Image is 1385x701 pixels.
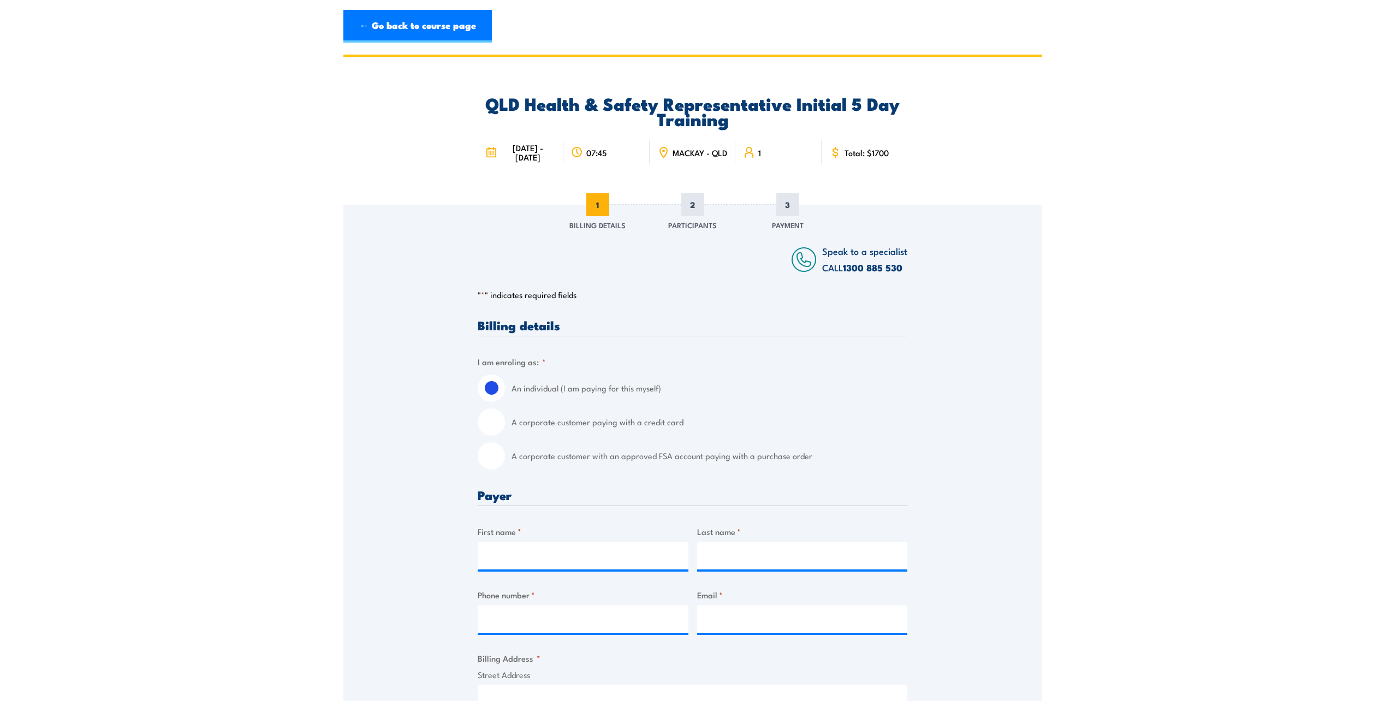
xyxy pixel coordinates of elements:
[843,260,902,275] a: 1300 885 530
[776,193,799,216] span: 3
[478,319,907,331] h3: Billing details
[478,652,540,664] legend: Billing Address
[512,408,907,436] label: A corporate customer paying with a credit card
[478,96,907,126] h2: QLD Health & Safety Representative Initial 5 Day Training
[569,219,626,230] span: Billing Details
[586,193,609,216] span: 1
[668,219,717,230] span: Participants
[478,289,907,300] p: " " indicates required fields
[500,143,556,162] span: [DATE] - [DATE]
[758,148,761,157] span: 1
[822,244,907,274] span: Speak to a specialist CALL
[478,669,907,681] label: Street Address
[512,442,907,470] label: A corporate customer with an approved FSA account paying with a purchase order
[478,489,907,501] h3: Payer
[512,375,907,402] label: An individual (I am paying for this myself)
[478,589,688,601] label: Phone number
[681,193,704,216] span: 2
[697,525,908,538] label: Last name
[478,525,688,538] label: First name
[673,148,727,157] span: MACKAY - QLD
[845,148,889,157] span: Total: $1700
[343,10,492,43] a: ← Go back to course page
[697,589,908,601] label: Email
[478,355,546,368] legend: I am enroling as:
[586,148,607,157] span: 07:45
[772,219,804,230] span: Payment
